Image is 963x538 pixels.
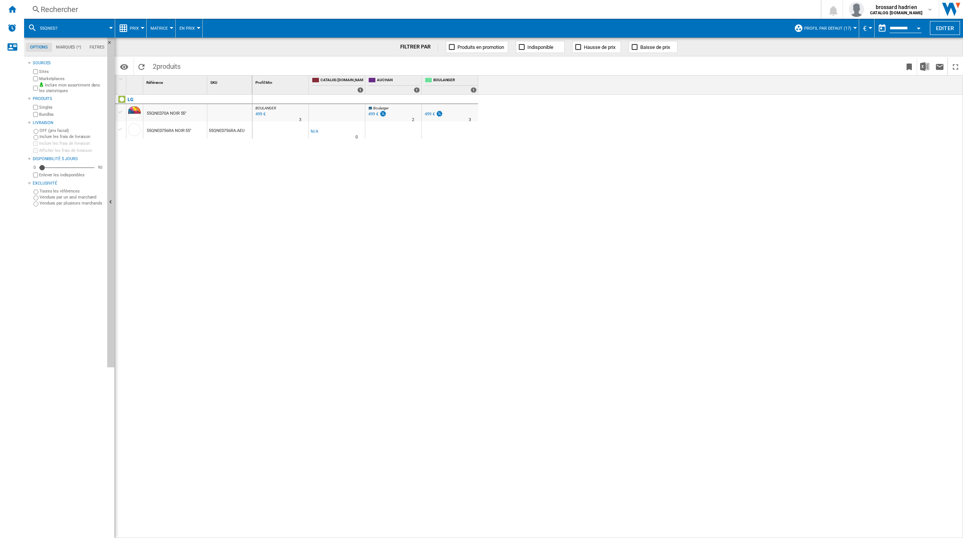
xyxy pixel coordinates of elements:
[96,165,104,170] div: 90
[145,76,207,87] div: Référence Sort None
[40,26,58,31] span: 55QNED7
[863,24,867,32] span: €
[516,41,565,53] button: Indisponible
[33,173,38,177] input: Afficher les frais de livraison
[932,58,947,75] button: Envoyer ce rapport par email
[33,195,38,200] input: Vendues par un seul marchand
[33,156,104,162] div: Disponibilité 5 Jours
[875,21,890,36] button: md-calendar
[8,23,17,32] img: alerts-logo.svg
[28,19,111,38] div: 55QNED7
[912,20,925,34] button: Open calendar
[373,106,389,110] span: Boulanger
[39,105,104,110] label: Singles
[320,77,363,84] span: CATALOG [DOMAIN_NAME]
[130,19,143,38] button: Prix
[39,128,104,133] label: OFF (prix facial)
[33,76,38,81] input: Marketplaces
[128,76,143,87] div: Sort None
[149,58,184,73] span: 2
[179,26,195,31] span: En Prix
[870,3,922,11] span: brossard hadrien
[207,121,252,139] div: 55QNED756RA.AEU
[33,69,38,74] input: Sites
[255,80,272,85] span: Profil Min
[39,69,104,74] label: Sites
[117,60,132,73] button: Options
[433,77,477,84] span: BOULANGER
[40,19,65,38] button: 55QNED7
[26,43,52,52] md-tab-item: Options
[33,189,38,194] input: Toutes les références
[379,111,387,117] img: promotionV3.png
[859,19,875,38] md-menu: Currency
[446,41,508,53] button: Produits en promotion
[145,76,207,87] div: Sort None
[33,112,38,117] input: Bundles
[130,26,139,31] span: Prix
[640,44,670,50] span: Baisse de prix
[147,122,191,139] div: 55QNED756RA NOIR 55"
[179,19,199,38] button: En Prix
[156,62,181,70] span: produits
[39,200,104,206] label: Vendues par plusieurs marchands
[33,83,38,93] input: Inclure mon assortiment dans les statistiques
[254,76,308,87] div: Profil Min Sort None
[146,80,163,85] span: Référence
[377,77,420,84] span: AUCHAN
[423,76,478,94] div: BOULANGER 1 offers sold by BOULANGER
[39,188,104,194] label: Toutes les références
[863,19,870,38] button: €
[311,128,318,135] div: N/A
[209,76,252,87] div: Sort None
[367,76,421,94] div: AUCHAN 1 offers sold by AUCHAN
[32,165,38,170] div: 0
[584,44,615,50] span: Hausse de prix
[471,87,477,93] div: 1 offers sold by BOULANGER
[107,38,116,51] button: Masquer
[357,87,363,93] div: 1 offers sold by CATALOG LG.FR
[414,87,420,93] div: 1 offers sold by AUCHAN
[400,43,439,51] div: FILTRER PAR
[424,111,443,118] div: 499 €
[85,43,109,52] md-tab-item: Filtres
[39,164,94,171] md-slider: Disponibilité
[41,4,801,15] div: Rechercher
[33,96,104,102] div: Produits
[469,116,471,124] div: Délai de livraison : 3 jours
[134,58,149,75] button: Recharger
[804,26,851,31] span: Profil par défaut (17)
[794,19,855,38] div: Profil par défaut (17)
[39,82,104,94] label: Inclure mon assortiment dans les statistiques
[412,116,414,124] div: Délai de livraison : 2 jours
[107,38,115,367] button: Masquer
[572,41,621,53] button: Hausse de prix
[33,105,38,110] input: Singles
[310,76,365,94] div: CATALOG [DOMAIN_NAME] 1 offers sold by CATALOG LG.FR
[52,43,85,52] md-tab-item: Marques (*)
[902,58,917,75] button: Créer un favoris
[39,76,104,82] label: Marketplaces
[33,202,38,206] input: Vendues par plusieurs marchands
[39,134,104,139] label: Inclure les frais de livraison
[254,76,308,87] div: Sort None
[254,111,266,118] div: Mise à jour : jeudi 14 août 2025 00:24
[425,112,435,117] div: 499 €
[255,106,276,110] span: BOULANGER
[147,105,187,122] div: 55QNED70A NOIR 55"
[629,41,677,53] button: Baisse de prix
[367,111,387,118] div: 499 €
[150,19,172,38] button: Matrice
[368,112,378,117] div: 499 €
[209,76,252,87] div: SKU Sort None
[210,80,217,85] span: SKU
[527,44,553,50] span: Indisponible
[804,19,855,38] button: Profil par défaut (17)
[150,26,168,31] span: Matrice
[849,2,864,17] img: profile.jpg
[39,82,44,87] img: mysite-bg-18x18.png
[39,172,104,178] label: Enlever les indisponibles
[119,19,143,38] div: Prix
